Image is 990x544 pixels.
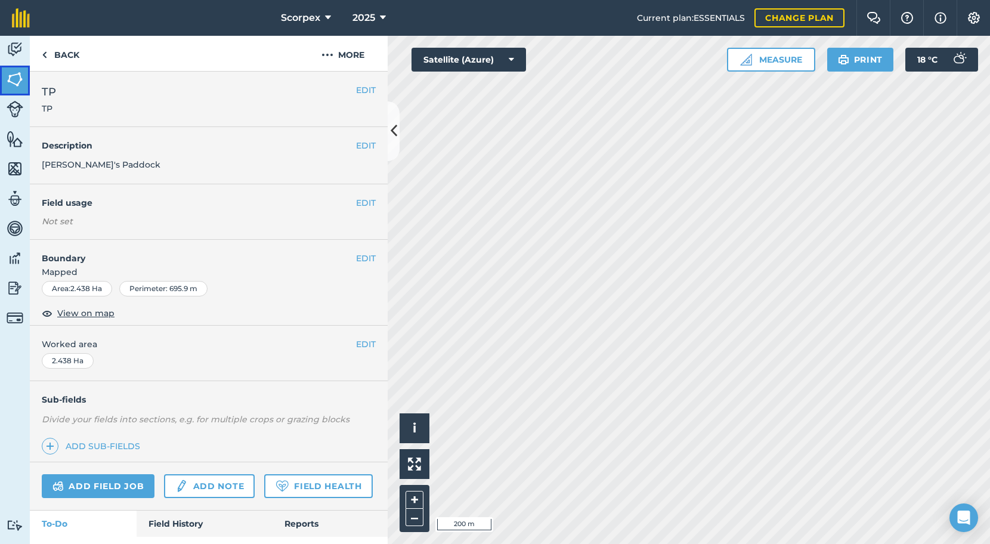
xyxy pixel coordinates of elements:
button: 18 °C [905,48,978,72]
img: svg+xml;base64,PD94bWwgdmVyc2lvbj0iMS4wIiBlbmNvZGluZz0idXRmLTgiPz4KPCEtLSBHZW5lcmF0b3I6IEFkb2JlIE... [7,249,23,267]
img: A question mark icon [900,12,914,24]
button: EDIT [356,338,376,351]
img: Ruler icon [740,54,752,66]
a: Field History [137,511,272,537]
span: i [413,421,416,435]
img: svg+xml;base64,PHN2ZyB4bWxucz0iaHR0cDovL3d3dy53My5vcmcvMjAwMC9zdmciIHdpZHRoPSIyMCIgaGVpZ2h0PSIyNC... [321,48,333,62]
span: Worked area [42,338,376,351]
a: Change plan [754,8,844,27]
span: TP [42,103,56,115]
img: svg+xml;base64,PHN2ZyB4bWxucz0iaHR0cDovL3d3dy53My5vcmcvMjAwMC9zdmciIHdpZHRoPSIxOSIgaGVpZ2h0PSIyNC... [838,52,849,67]
div: Not set [42,215,376,227]
button: Print [827,48,894,72]
span: [PERSON_NAME]'s Paddock [42,159,160,170]
img: svg+xml;base64,PHN2ZyB4bWxucz0iaHR0cDovL3d3dy53My5vcmcvMjAwMC9zdmciIHdpZHRoPSI1NiIgaGVpZ2h0PSI2MC... [7,70,23,88]
a: To-Do [30,511,137,537]
a: Reports [273,511,388,537]
button: + [406,491,423,509]
img: svg+xml;base64,PD94bWwgdmVyc2lvbj0iMS4wIiBlbmNvZGluZz0idXRmLTgiPz4KPCEtLSBHZW5lcmF0b3I6IEFkb2JlIE... [7,279,23,297]
img: svg+xml;base64,PD94bWwgdmVyc2lvbj0iMS4wIiBlbmNvZGluZz0idXRmLTgiPz4KPCEtLSBHZW5lcmF0b3I6IEFkb2JlIE... [7,520,23,531]
img: svg+xml;base64,PHN2ZyB4bWxucz0iaHR0cDovL3d3dy53My5vcmcvMjAwMC9zdmciIHdpZHRoPSIxNCIgaGVpZ2h0PSIyNC... [46,439,54,453]
img: svg+xml;base64,PHN2ZyB4bWxucz0iaHR0cDovL3d3dy53My5vcmcvMjAwMC9zdmciIHdpZHRoPSI5IiBoZWlnaHQ9IjI0Ii... [42,48,47,62]
img: svg+xml;base64,PHN2ZyB4bWxucz0iaHR0cDovL3d3dy53My5vcmcvMjAwMC9zdmciIHdpZHRoPSI1NiIgaGVpZ2h0PSI2MC... [7,160,23,178]
div: Area : 2.438 Ha [42,281,112,296]
img: Four arrows, one pointing top left, one top right, one bottom right and the last bottom left [408,458,421,471]
span: View on map [57,307,115,320]
a: Add field job [42,474,154,498]
button: More [298,36,388,71]
img: svg+xml;base64,PD94bWwgdmVyc2lvbj0iMS4wIiBlbmNvZGluZz0idXRmLTgiPz4KPCEtLSBHZW5lcmF0b3I6IEFkb2JlIE... [175,479,188,493]
div: Open Intercom Messenger [949,503,978,532]
a: Add sub-fields [42,438,145,455]
button: Satellite (Azure) [412,48,526,72]
button: EDIT [356,139,376,152]
button: EDIT [356,196,376,209]
span: Scorpex [281,11,320,25]
div: Perimeter : 695.9 m [119,281,208,296]
img: fieldmargin Logo [12,8,30,27]
img: svg+xml;base64,PD94bWwgdmVyc2lvbj0iMS4wIiBlbmNvZGluZz0idXRmLTgiPz4KPCEtLSBHZW5lcmF0b3I6IEFkb2JlIE... [7,220,23,237]
span: 18 ° C [917,48,938,72]
span: Current plan : ESSENTIALS [637,11,745,24]
a: Back [30,36,91,71]
button: View on map [42,306,115,320]
button: i [400,413,429,443]
h4: Description [42,139,376,152]
img: svg+xml;base64,PD94bWwgdmVyc2lvbj0iMS4wIiBlbmNvZGluZz0idXRmLTgiPz4KPCEtLSBHZW5lcmF0b3I6IEFkb2JlIE... [7,41,23,58]
img: A cog icon [967,12,981,24]
img: svg+xml;base64,PD94bWwgdmVyc2lvbj0iMS4wIiBlbmNvZGluZz0idXRmLTgiPz4KPCEtLSBHZW5lcmF0b3I6IEFkb2JlIE... [7,310,23,326]
img: svg+xml;base64,PHN2ZyB4bWxucz0iaHR0cDovL3d3dy53My5vcmcvMjAwMC9zdmciIHdpZHRoPSIxNyIgaGVpZ2h0PSIxNy... [935,11,946,25]
img: svg+xml;base64,PD94bWwgdmVyc2lvbj0iMS4wIiBlbmNvZGluZz0idXRmLTgiPz4KPCEtLSBHZW5lcmF0b3I6IEFkb2JlIE... [7,190,23,208]
img: svg+xml;base64,PD94bWwgdmVyc2lvbj0iMS4wIiBlbmNvZGluZz0idXRmLTgiPz4KPCEtLSBHZW5lcmF0b3I6IEFkb2JlIE... [947,48,971,72]
span: 2025 [352,11,375,25]
button: EDIT [356,84,376,97]
h4: Boundary [30,240,356,265]
img: svg+xml;base64,PHN2ZyB4bWxucz0iaHR0cDovL3d3dy53My5vcmcvMjAwMC9zdmciIHdpZHRoPSIxOCIgaGVpZ2h0PSIyNC... [42,306,52,320]
button: EDIT [356,252,376,265]
img: svg+xml;base64,PHN2ZyB4bWxucz0iaHR0cDovL3d3dy53My5vcmcvMjAwMC9zdmciIHdpZHRoPSI1NiIgaGVpZ2h0PSI2MC... [7,130,23,148]
a: Field Health [264,474,372,498]
button: Measure [727,48,815,72]
h4: Field usage [42,196,356,209]
span: TP [42,84,56,100]
em: Divide your fields into sections, e.g. for multiple crops or grazing blocks [42,414,349,425]
a: Add note [164,474,255,498]
button: – [406,509,423,526]
img: svg+xml;base64,PD94bWwgdmVyc2lvbj0iMS4wIiBlbmNvZGluZz0idXRmLTgiPz4KPCEtLSBHZW5lcmF0b3I6IEFkb2JlIE... [52,479,64,493]
h4: Sub-fields [30,393,388,406]
img: svg+xml;base64,PD94bWwgdmVyc2lvbj0iMS4wIiBlbmNvZGluZz0idXRmLTgiPz4KPCEtLSBHZW5lcmF0b3I6IEFkb2JlIE... [7,101,23,118]
div: 2.438 Ha [42,353,94,369]
img: Two speech bubbles overlapping with the left bubble in the forefront [867,12,881,24]
span: Mapped [30,265,388,279]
